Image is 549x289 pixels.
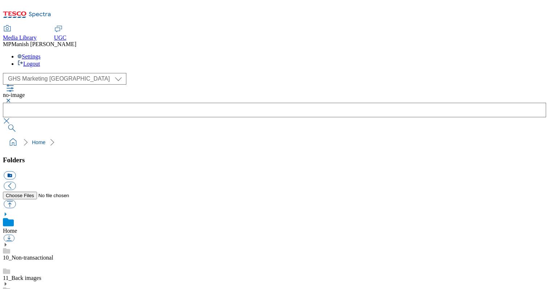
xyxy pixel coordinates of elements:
[54,26,66,41] a: UGC
[3,255,53,261] a: 10_Non-transactional
[3,275,41,281] a: 11_Back images
[3,228,17,234] a: Home
[17,61,40,67] a: Logout
[7,137,19,148] a: home
[11,41,76,47] span: Manish [PERSON_NAME]
[54,34,66,41] span: UGC
[3,135,546,149] nav: breadcrumb
[3,156,546,164] h3: Folders
[3,26,37,41] a: Media Library
[32,139,45,145] a: Home
[3,92,25,98] span: no-image
[3,41,11,47] span: MP
[3,34,37,41] span: Media Library
[17,53,41,60] a: Settings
